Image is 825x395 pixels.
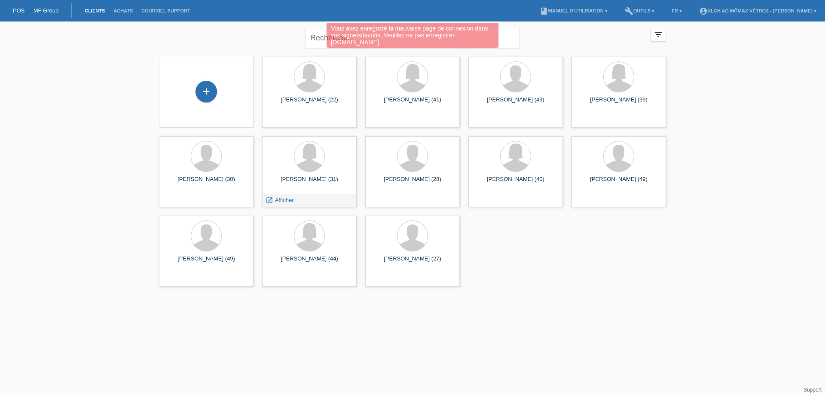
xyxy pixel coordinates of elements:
a: FR ▾ [667,8,686,13]
div: [PERSON_NAME] (41) [372,96,453,110]
div: [PERSON_NAME] (49) [166,255,247,269]
div: [PERSON_NAME] (49) [475,96,556,110]
a: Clients [80,8,109,13]
div: [PERSON_NAME] (22) [269,96,350,110]
a: bookManuel d’utilisation ▾ [535,8,612,13]
a: Courriel Support [137,8,194,13]
div: Vous avez enregistré la mauvaise page de connexion dans vos signets/favoris. Veuillez ne pas enre... [327,23,498,48]
div: [PERSON_NAME] (40) [475,176,556,190]
i: book [540,7,548,15]
div: [PERSON_NAME] (27) [372,255,453,269]
div: Enregistrer le client [196,84,217,99]
div: [PERSON_NAME] (30) [166,176,247,190]
div: [PERSON_NAME] (31) [269,176,350,190]
a: Support [804,387,822,393]
i: launch [266,196,273,204]
i: account_circle [699,7,708,15]
a: POS — MF Group [13,7,58,14]
div: [PERSON_NAME] (39) [578,96,659,110]
i: build [625,7,633,15]
div: [PERSON_NAME] (44) [269,255,350,269]
a: account_circleXLCH AG Mömax Vétroz - [PERSON_NAME] ▾ [695,8,821,13]
span: Afficher [275,197,294,203]
div: [PERSON_NAME] (49) [578,176,659,190]
div: [PERSON_NAME] (28) [372,176,453,190]
a: launch Afficher [266,197,293,203]
a: buildOutils ▾ [620,8,659,13]
a: Achats [109,8,137,13]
